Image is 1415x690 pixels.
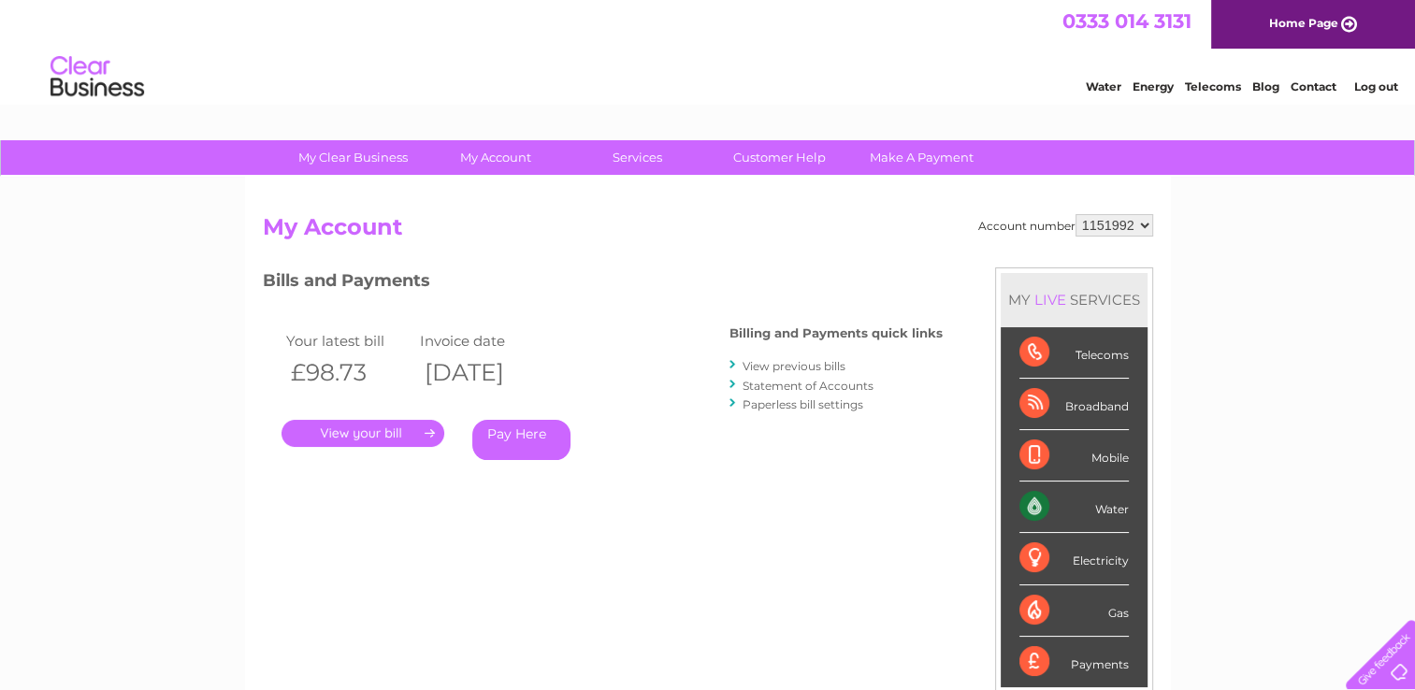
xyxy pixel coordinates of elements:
[276,140,430,175] a: My Clear Business
[415,328,550,353] td: Invoice date
[282,353,416,392] th: £98.73
[263,214,1153,250] h2: My Account
[1291,79,1336,93] a: Contact
[50,49,145,106] img: logo.png
[743,397,863,411] a: Paperless bill settings
[1019,379,1129,430] div: Broadband
[1019,327,1129,379] div: Telecoms
[1019,585,1129,637] div: Gas
[1133,79,1174,93] a: Energy
[702,140,857,175] a: Customer Help
[1086,79,1121,93] a: Water
[1062,9,1191,33] a: 0333 014 3131
[1019,637,1129,687] div: Payments
[282,420,444,447] a: .
[267,10,1150,91] div: Clear Business is a trading name of Verastar Limited (registered in [GEOGRAPHIC_DATA] No. 3667643...
[282,328,416,353] td: Your latest bill
[1185,79,1241,93] a: Telecoms
[263,267,943,300] h3: Bills and Payments
[743,379,874,393] a: Statement of Accounts
[1019,430,1129,482] div: Mobile
[729,326,943,340] h4: Billing and Payments quick links
[1019,533,1129,584] div: Electricity
[560,140,715,175] a: Services
[1001,273,1148,326] div: MY SERVICES
[418,140,572,175] a: My Account
[415,353,550,392] th: [DATE]
[978,214,1153,237] div: Account number
[472,420,570,460] a: Pay Here
[743,359,845,373] a: View previous bills
[1031,291,1070,309] div: LIVE
[1019,482,1129,533] div: Water
[1353,79,1397,93] a: Log out
[845,140,999,175] a: Make A Payment
[1252,79,1279,93] a: Blog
